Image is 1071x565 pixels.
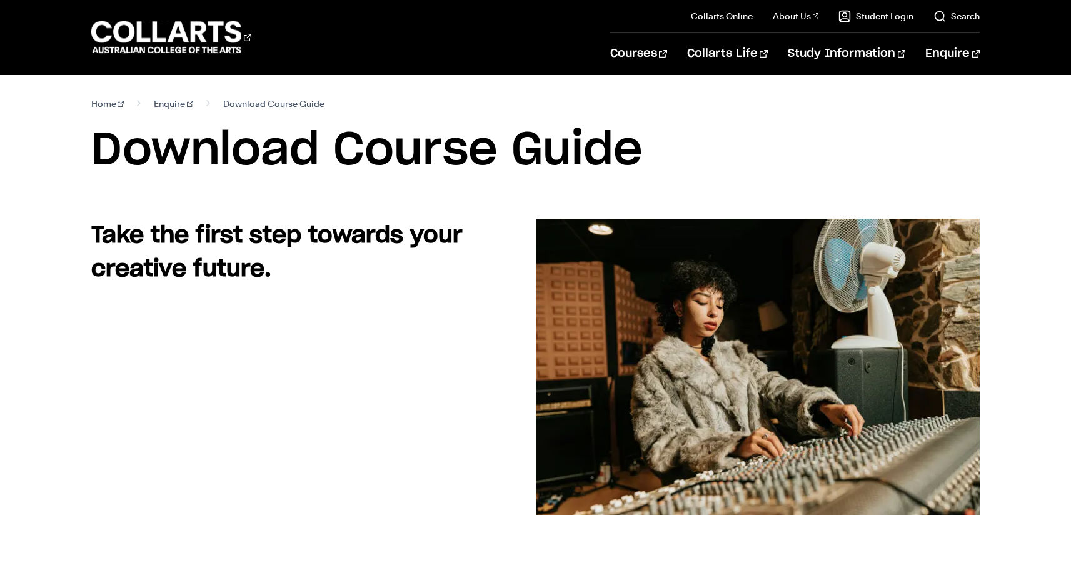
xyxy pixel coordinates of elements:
a: Study Information [788,33,905,74]
a: Collarts Life [687,33,768,74]
a: Enquire [925,33,980,74]
a: About Us [773,10,819,22]
span: Download Course Guide [223,95,324,112]
div: Go to homepage [91,19,251,55]
a: Courses [610,33,667,74]
a: Student Login [838,10,913,22]
a: Enquire [154,95,193,112]
a: Collarts Online [691,10,753,22]
a: Search [933,10,980,22]
h1: Download Course Guide [91,122,980,179]
a: Home [91,95,124,112]
strong: Take the first step towards your creative future. [91,224,462,281]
